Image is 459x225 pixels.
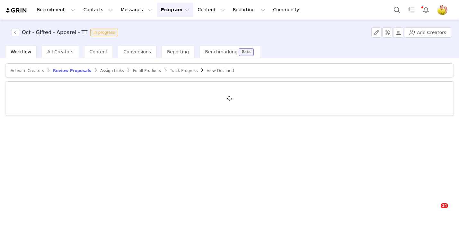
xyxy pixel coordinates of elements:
[22,29,88,36] h3: Oct - Gifted - Apparel - TT
[441,203,448,208] span: 14
[123,49,151,54] span: Conversions
[167,49,189,54] span: Reporting
[194,3,229,17] button: Content
[53,68,91,73] span: Review Proposals
[404,27,451,38] button: Add Creators
[205,49,237,54] span: Benchmarking
[433,5,454,15] button: Profile
[390,3,404,17] button: Search
[117,3,156,17] button: Messages
[419,3,433,17] button: Notifications
[229,3,269,17] button: Reporting
[404,3,419,17] a: Tasks
[100,68,124,73] span: Assign Links
[133,68,161,73] span: Fulfill Products
[437,5,447,15] img: a9071dd0-0dcd-4d4a-86fd-289a9ad68a3b.jpg
[11,68,44,73] span: Activate Creators
[80,3,117,17] button: Contacts
[428,203,443,219] iframe: Intercom live chat
[90,29,118,36] span: In progress
[12,29,121,36] span: [object Object]
[11,49,31,54] span: Workflow
[33,3,79,17] button: Recruitment
[5,7,28,14] img: grin logo
[170,68,198,73] span: Track Progress
[242,50,251,54] div: Beta
[157,3,193,17] button: Program
[207,68,234,73] span: View Declined
[47,49,73,54] span: All Creators
[269,3,306,17] a: Community
[90,49,108,54] span: Content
